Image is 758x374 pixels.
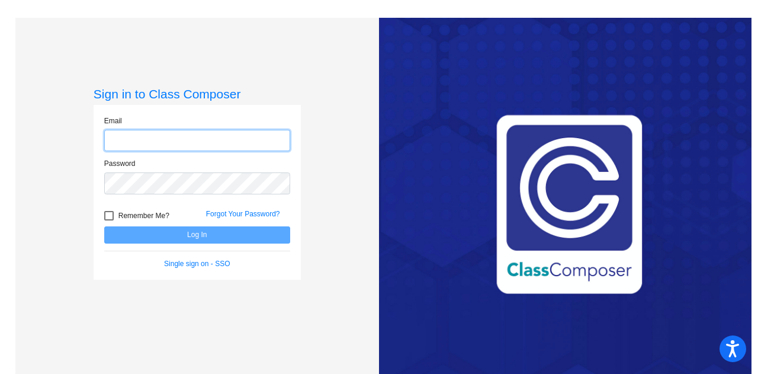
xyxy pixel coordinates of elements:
[104,158,136,169] label: Password
[104,226,290,244] button: Log In
[104,116,122,126] label: Email
[118,209,169,223] span: Remember Me?
[164,260,230,268] a: Single sign on - SSO
[94,87,301,101] h3: Sign in to Class Composer
[206,210,280,218] a: Forgot Your Password?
